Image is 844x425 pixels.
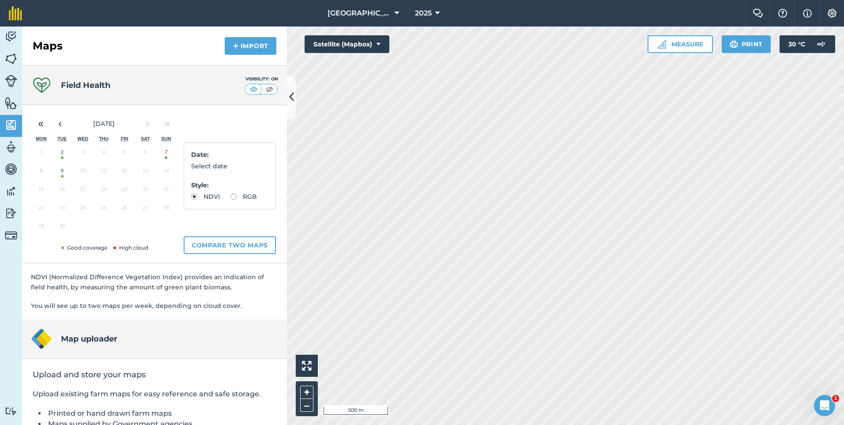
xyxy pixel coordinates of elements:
[305,35,389,53] button: Satellite (Mapbox)
[827,9,837,18] img: A cog icon
[753,9,763,18] img: Two speech bubbles overlapping with the left bubble in the forefront
[302,361,312,371] img: Four arrows, one pointing top left, one top right, one bottom right and the last bottom left
[52,163,72,182] button: 9 September 2025
[31,301,278,311] p: You will see up to two maps per week, depending on cloud cover.
[191,181,209,189] strong: Style :
[93,201,114,219] button: 25 September 2025
[657,40,666,49] img: Ruler icon
[245,76,278,83] div: Visibility: On
[33,39,63,53] h2: Maps
[780,35,835,53] button: 30 °C
[803,8,812,19] img: svg+xml;base64,PHN2ZyB4bWxucz0iaHR0cDovL3d3dy53My5vcmcvMjAwMC9zdmciIHdpZHRoPSIxNyIgaGVpZ2h0PSIxNy...
[5,140,17,154] img: svg+xml;base64,PD94bWwgdmVyc2lvbj0iMS4wIiBlbmNvZGluZz0idXRmLTgiPz4KPCEtLSBHZW5lcmF0b3I6IEFkb2JlIE...
[50,114,70,133] button: ‹
[93,182,114,201] button: 18 September 2025
[5,75,17,87] img: svg+xml;base64,PD94bWwgdmVyc2lvbj0iMS4wIiBlbmNvZGluZz0idXRmLTgiPz4KPCEtLSBHZW5lcmF0b3I6IEFkb2JlIE...
[52,219,72,237] button: 30 September 2025
[233,41,239,51] img: svg+xml;base64,PHN2ZyB4bWxucz0iaHR0cDovL3d3dy53My5vcmcvMjAwMC9zdmciIHdpZHRoPSIxNCIgaGVpZ2h0PSIyNC...
[72,182,93,201] button: 17 September 2025
[157,114,177,133] button: »
[788,35,805,53] span: 30 ° C
[112,244,148,251] span: High cloud
[61,79,110,91] h4: Field Health
[5,407,17,415] img: svg+xml;base64,PD94bWwgdmVyc2lvbj0iMS4wIiBlbmNvZGluZz0idXRmLTgiPz4KPCEtLSBHZW5lcmF0b3I6IEFkb2JlIE...
[9,6,22,20] img: fieldmargin Logo
[60,244,107,251] span: Good coverage
[31,114,50,133] button: «
[31,328,52,349] img: Map uploader logo
[328,8,391,19] span: [GEOGRAPHIC_DATA][PERSON_NAME]
[72,145,93,163] button: 3 September 2025
[225,37,276,55] button: Import
[722,35,771,53] button: Print
[156,182,177,201] button: 21 September 2025
[415,8,432,19] span: 2025
[138,114,157,133] button: ›
[5,118,17,132] img: svg+xml;base64,PHN2ZyB4bWxucz0iaHR0cDovL3d3dy53My5vcmcvMjAwMC9zdmciIHdpZHRoPSI1NiIgaGVpZ2h0PSI2MC...
[730,39,738,49] img: svg+xml;base64,PHN2ZyB4bWxucz0iaHR0cDovL3d3dy53My5vcmcvMjAwMC9zdmciIHdpZHRoPSIxOSIgaGVpZ2h0PSIyNC...
[114,201,135,219] button: 26 September 2025
[230,194,257,200] label: RGB
[31,272,278,292] p: NDVI (Normalized Difference Vegetation Index) provides an indication of field health, by measurin...
[300,399,313,412] button: –
[191,161,268,171] p: Select date
[114,163,135,182] button: 12 September 2025
[135,145,156,163] button: 6 September 2025
[114,145,135,163] button: 5 September 2025
[135,163,156,182] button: 13 September 2025
[812,35,830,53] img: svg+xml;base64,PD94bWwgdmVyc2lvbj0iMS4wIiBlbmNvZGluZz0idXRmLTgiPz4KPCEtLSBHZW5lcmF0b3I6IEFkb2JlIE...
[31,219,52,237] button: 29 September 2025
[114,182,135,201] button: 19 September 2025
[93,120,115,128] span: [DATE]
[78,136,89,141] abbr: Wednesday
[70,114,138,133] button: [DATE]
[156,163,177,182] button: 14 September 2025
[46,408,276,419] li: Printed or hand drawn farm maps
[248,85,259,94] img: svg+xml;base64,PHN2ZyB4bWxucz0iaHR0cDovL3d3dy53My5vcmcvMjAwMC9zdmciIHdpZHRoPSI1MCIgaGVpZ2h0PSI0MC...
[264,85,275,94] img: svg+xml;base64,PHN2ZyB4bWxucz0iaHR0cDovL3d3dy53My5vcmcvMjAwMC9zdmciIHdpZHRoPSI1MCIgaGVpZ2h0PSI0MC...
[52,145,72,163] button: 2 September 2025
[5,163,17,176] img: svg+xml;base64,PD94bWwgdmVyc2lvbj0iMS4wIiBlbmNvZGluZz0idXRmLTgiPz4KPCEtLSBHZW5lcmF0b3I6IEFkb2JlIE...
[93,145,114,163] button: 4 September 2025
[5,52,17,65] img: svg+xml;base64,PHN2ZyB4bWxucz0iaHR0cDovL3d3dy53My5vcmcvMjAwMC9zdmciIHdpZHRoPSI1NiIgaGVpZ2h0PSI2MC...
[52,182,72,201] button: 16 September 2025
[33,369,276,380] h2: Upload and store your maps
[31,163,52,182] button: 8 September 2025
[141,136,150,141] abbr: Saturday
[156,145,177,163] button: 7 September 2025
[814,395,835,416] iframe: Intercom live chat
[99,136,109,141] abbr: Thursday
[72,163,93,182] button: 10 September 2025
[61,333,117,345] h4: Map uploader
[300,386,313,399] button: +
[31,201,52,219] button: 22 September 2025
[5,30,17,43] img: svg+xml;base64,PD94bWwgdmVyc2lvbj0iMS4wIiBlbmNvZGluZz0idXRmLTgiPz4KPCEtLSBHZW5lcmF0b3I6IEFkb2JlIE...
[72,201,93,219] button: 24 September 2025
[5,185,17,198] img: svg+xml;base64,PD94bWwgdmVyc2lvbj0iMS4wIiBlbmNvZGluZz0idXRmLTgiPz4KPCEtLSBHZW5lcmF0b3I6IEFkb2JlIE...
[135,201,156,219] button: 27 September 2025
[31,145,52,163] button: 1 September 2025
[5,229,17,242] img: svg+xml;base64,PD94bWwgdmVyc2lvbj0iMS4wIiBlbmNvZGluZz0idXRmLTgiPz4KPCEtLSBHZW5lcmF0b3I6IEFkb2JlIE...
[36,136,47,141] abbr: Monday
[121,136,128,141] abbr: Friday
[5,96,17,110] img: svg+xml;base64,PHN2ZyB4bWxucz0iaHR0cDovL3d3dy53My5vcmcvMjAwMC9zdmciIHdpZHRoPSI1NiIgaGVpZ2h0PSI2MC...
[161,136,171,141] abbr: Sunday
[93,163,114,182] button: 11 September 2025
[135,182,156,201] button: 20 September 2025
[33,389,276,399] p: Upload existing farm maps for easy reference and safe storage.
[832,395,839,402] span: 1
[648,35,713,53] button: Measure
[31,182,52,201] button: 15 September 2025
[777,9,788,18] img: A question mark icon
[5,207,17,220] img: svg+xml;base64,PD94bWwgdmVyc2lvbj0iMS4wIiBlbmNvZGluZz0idXRmLTgiPz4KPCEtLSBHZW5lcmF0b3I6IEFkb2JlIE...
[156,201,177,219] button: 28 September 2025
[52,201,72,219] button: 23 September 2025
[191,194,220,200] label: NDVI
[184,236,276,254] button: Compare two maps
[57,136,67,141] abbr: Tuesday
[191,151,209,159] strong: Date :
